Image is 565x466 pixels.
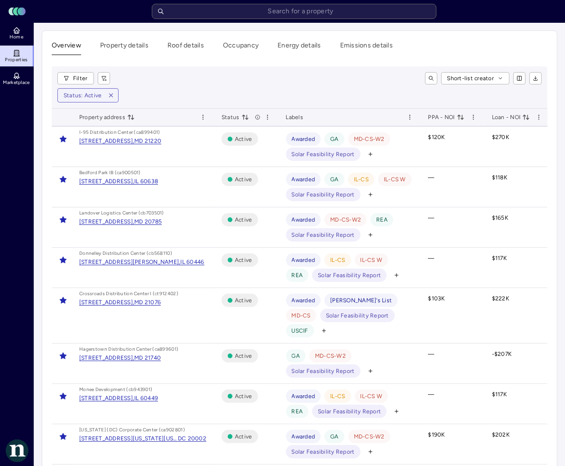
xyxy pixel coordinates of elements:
button: Toggle favorite [56,172,71,187]
td: $118K [484,167,550,207]
button: Energy details [278,40,321,55]
button: Occupancy [223,40,259,55]
div: [US_STATE] (DC) Corporate Center (c [79,426,164,434]
a: [STREET_ADDRESS][US_STATE][US_STATE],DC 20002 [79,436,206,441]
span: Home [9,34,23,40]
button: Awarded [286,253,321,267]
span: Active [235,391,252,401]
span: Status [222,112,249,122]
span: IL-CS [330,255,345,265]
span: Short-list creator [447,74,494,83]
span: REA [292,407,303,416]
span: IL-CS [330,391,345,401]
span: MD-CS-W2 [330,215,361,224]
td: — [421,344,484,384]
div: DC 20002 [178,436,206,441]
a: [STREET_ADDRESS],MD 21220 [79,138,161,144]
div: a900501) [119,169,140,177]
button: toggle sorting [457,113,464,121]
span: PPA - NOI [428,112,464,122]
input: Search for a property [152,4,436,19]
button: Filter [57,72,94,84]
div: Landover Logistics Center (c [79,209,143,217]
td: $120K [421,127,484,167]
span: Solar Feasibility Report [326,311,389,320]
span: Solar Feasibility Report [318,407,381,416]
button: GA [286,349,306,363]
button: Toggle favorite [56,252,71,268]
button: REA [370,213,393,226]
span: Awarded [292,391,315,401]
span: Solar Feasibility Report [292,366,355,376]
div: IL 60449 [134,395,158,401]
span: Active [235,134,252,144]
button: Toggle favorite [56,429,71,444]
span: IL-CS W [361,391,383,401]
span: Properties [5,57,28,63]
button: Solar Feasibility Report [312,269,387,282]
span: REA [292,270,303,280]
button: MD-CS-W2 [309,349,352,363]
div: b568110) [151,250,172,257]
div: I-95 Distribution Center (c [79,129,139,136]
button: Emissions details [340,40,393,55]
div: [STREET_ADDRESS][PERSON_NAME], [79,259,181,265]
button: show/hide columns [513,72,526,84]
div: Crossroads Distribution Center I (c [79,290,157,298]
button: IL-CS W [355,390,389,403]
div: a902801) [164,426,185,434]
span: Loan - NOI [492,112,530,122]
div: Donnelley Distribution Center (c [79,250,151,257]
button: Solar Feasibility Report [286,188,361,201]
td: $117K [484,248,550,288]
span: GA [330,175,339,184]
span: Solar Feasibility Report [292,447,355,457]
button: toggle search [425,72,437,84]
button: Solar Feasibility Report [286,148,361,161]
span: Solar Feasibility Report [318,270,381,280]
div: IL 60638 [134,178,158,184]
div: Monee Development (c [79,386,131,393]
button: Short-list creator [441,72,510,84]
div: [STREET_ADDRESS], [79,395,134,401]
button: Solar Feasibility Report [286,228,361,242]
span: Labels [286,112,304,122]
td: $270K [484,127,550,167]
button: toggle sorting [241,113,249,121]
button: IL-CS [324,390,351,403]
td: $190K [421,424,484,465]
button: MD-CS-W2 [348,430,390,443]
button: Toggle favorite [56,293,71,308]
button: toggle sorting [127,113,135,121]
span: Active [235,296,252,305]
div: t912402) [157,290,178,298]
button: MD-CS-W2 [348,132,390,146]
span: Awarded [292,255,315,265]
span: [PERSON_NAME]'s List [330,296,392,305]
div: [STREET_ADDRESS], [79,138,134,144]
div: MD 21076 [134,299,161,305]
button: Awarded [286,213,321,226]
button: REA [286,405,309,418]
span: GA [292,351,300,361]
button: Awarded [286,132,321,146]
span: Solar Feasibility Report [292,149,355,159]
button: Status: Active [58,89,104,102]
div: b943901) [131,386,152,393]
div: IL 60446 [181,259,204,265]
button: Property details [100,40,148,55]
button: GA [324,173,344,186]
button: [PERSON_NAME]'s List [324,294,398,307]
td: $222K [484,288,550,344]
span: Awarded [292,175,315,184]
td: $117K [484,384,550,424]
span: Awarded [292,215,315,224]
button: IL-CS W [378,173,412,186]
a: [STREET_ADDRESS][PERSON_NAME],IL 60446 [79,259,204,265]
span: Active [235,432,252,441]
button: MD-CS-W2 [324,213,367,226]
a: [STREET_ADDRESS],IL 60638 [79,178,158,184]
div: [STREET_ADDRESS], [79,219,134,224]
button: GA [324,430,344,443]
div: a899401) [139,129,160,136]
